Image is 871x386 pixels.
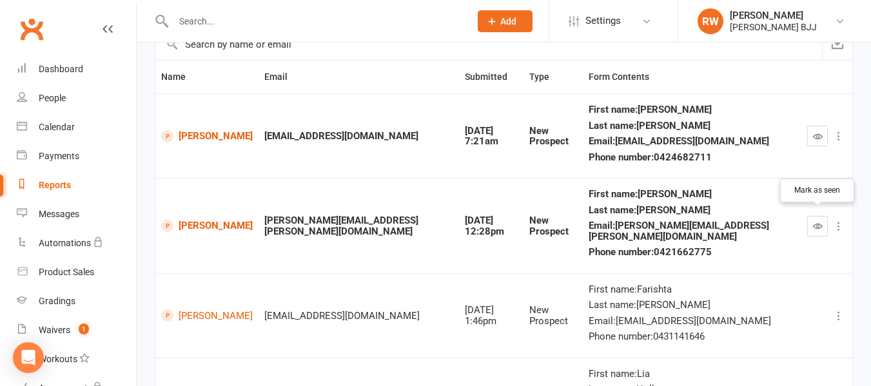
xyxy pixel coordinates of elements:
div: [DATE] 12:28pm [465,215,518,236]
div: New Prospect [529,305,576,326]
div: First name : [PERSON_NAME] [589,189,796,200]
input: Search by name or email [155,29,822,60]
div: Email : [EMAIL_ADDRESS][DOMAIN_NAME] [589,136,796,147]
div: Last name : [PERSON_NAME] [589,300,796,311]
a: Dashboard [17,55,136,84]
a: People [17,84,136,113]
th: Name [155,61,259,93]
div: Open Intercom Messenger [13,342,44,373]
a: [PERSON_NAME] [161,130,253,142]
a: Workouts [17,345,136,374]
span: Add [500,16,516,26]
a: Waivers 1 [17,316,136,345]
a: Product Sales [17,258,136,287]
button: Add [478,10,533,32]
div: [EMAIL_ADDRESS][DOMAIN_NAME] [264,131,453,142]
div: Product Sales [39,267,94,277]
div: Phone number : 0421662775 [589,247,796,258]
div: RW [698,8,723,34]
span: 1 [79,323,89,334]
div: Calendar [39,122,75,132]
div: Reports [39,180,71,190]
a: Messages [17,200,136,229]
div: Phone number : 0424682711 [589,152,796,163]
div: Workouts [39,354,77,364]
span: Settings [585,6,621,35]
a: Automations [17,229,136,258]
input: Search... [170,12,461,30]
a: Payments [17,142,136,171]
a: [PERSON_NAME] [161,309,253,322]
div: Phone number : 0431141646 [589,331,796,342]
div: [DATE] 7:21am [465,126,518,147]
div: First name : Lia [589,369,796,380]
div: Gradings [39,296,75,306]
div: Email : [PERSON_NAME][EMAIL_ADDRESS][PERSON_NAME][DOMAIN_NAME] [589,220,796,242]
div: [EMAIL_ADDRESS][DOMAIN_NAME] [264,311,453,322]
a: Clubworx [15,13,48,45]
div: Email : [EMAIL_ADDRESS][DOMAIN_NAME] [589,316,796,327]
th: Submitted [459,61,524,93]
div: [PERSON_NAME][EMAIL_ADDRESS][PERSON_NAME][DOMAIN_NAME] [264,215,453,236]
div: Payments [39,151,79,161]
div: People [39,93,66,103]
div: Last name : [PERSON_NAME] [589,121,796,131]
div: [DATE] 1:46pm [465,305,518,326]
div: Waivers [39,325,70,335]
div: [PERSON_NAME] [730,10,817,21]
div: Messages [39,209,79,219]
div: [PERSON_NAME] BJJ [730,21,817,33]
th: Type [524,61,582,93]
div: New Prospect [529,215,576,236]
div: Last name : [PERSON_NAME] [589,205,796,216]
div: Dashboard [39,64,83,74]
a: Calendar [17,113,136,142]
a: [PERSON_NAME] [161,220,253,232]
div: First name : Farishta [589,284,796,295]
a: Reports [17,171,136,200]
div: Automations [39,238,91,248]
div: New Prospect [529,126,576,147]
div: First name : [PERSON_NAME] [589,104,796,115]
a: Gradings [17,287,136,316]
th: Email [259,61,459,93]
th: Form Contents [583,61,801,93]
